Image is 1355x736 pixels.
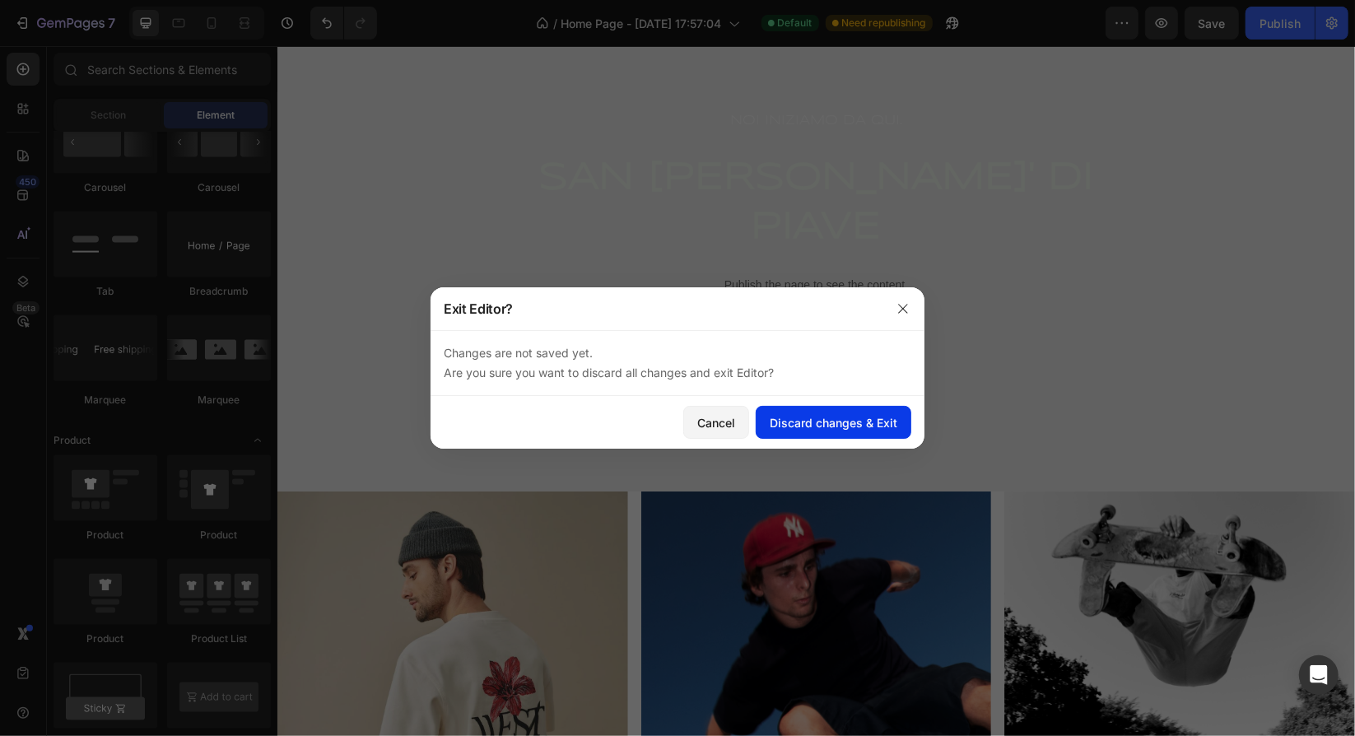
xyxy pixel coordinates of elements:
[444,343,911,383] p: Changes are not saved yet. Are you sure you want to discard all changes and exit Editor?
[243,106,836,208] h2: SAN [PERSON_NAME]' DI PIAVE
[244,65,834,85] p: NOI INIZIAMO DA QUI.
[770,414,897,431] div: Discard changes & Exit
[243,231,836,248] p: Publish the page to see the content.
[683,406,749,439] button: Cancel
[1299,655,1339,695] div: Open Intercom Messenger
[444,299,513,319] p: Exit Editor?
[756,406,911,439] button: Discard changes & Exit
[697,414,735,431] div: Cancel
